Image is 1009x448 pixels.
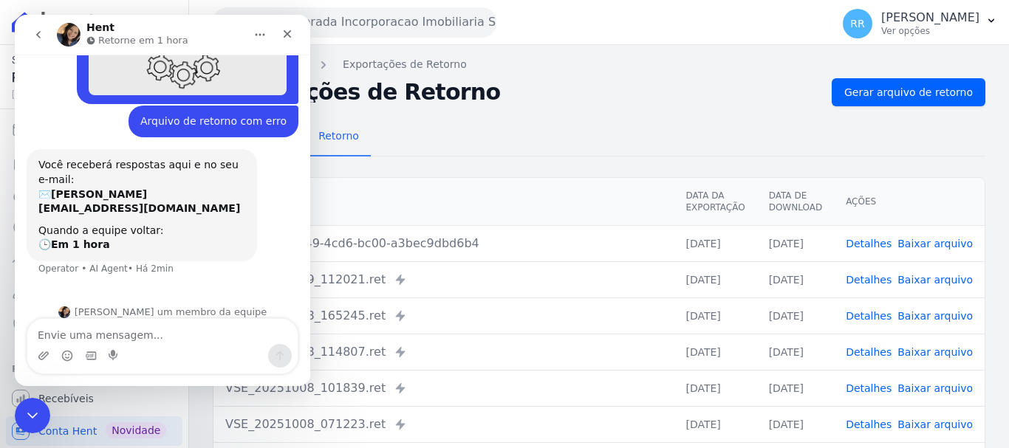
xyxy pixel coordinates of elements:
a: Gerar arquivo de retorno [832,78,985,106]
div: VSE_20251008_165245.ret [225,307,662,325]
a: Troca de Arquivos [6,245,182,275]
button: RR [PERSON_NAME] Ver opções [831,3,1009,44]
div: Arquivo de retorno com erro [114,91,284,123]
iframe: Intercom live chat [15,15,310,386]
div: Renato diz… [12,91,284,135]
th: Ações [834,178,985,226]
a: Baixar arquivo [897,346,973,358]
b: Em 1 hora [36,224,95,235]
td: [DATE] [674,225,756,261]
a: Detalhes [846,418,892,430]
span: [DATE] 07:09 [12,88,159,101]
div: Plataformas [12,360,177,378]
th: Arquivo [213,178,674,226]
p: [PERSON_NAME] [881,10,979,25]
a: Detalhes [846,346,892,358]
a: Extrato [6,148,182,177]
a: Baixar arquivo [897,310,973,322]
a: Baixar arquivo [897,238,973,249]
button: Aguas Do Alvorada Incorporacao Imobiliaria SPE LTDA [213,7,496,37]
td: [DATE] [757,370,834,406]
div: Arquivo de retorno com erro [126,100,272,114]
a: Baixar arquivo [897,274,973,286]
span: Conta Hent [38,424,97,438]
a: Detalhes [846,382,892,394]
div: VSE_20251008_114807.ret [225,343,662,361]
a: Conta Hent Novidade [6,416,182,446]
a: Retorno [307,118,371,156]
p: Ver opções [881,25,979,37]
div: d5dd0120-b449-4cd6-bc00-a3bec9dbd6b4 [225,235,662,252]
a: Recebíveis [6,384,182,413]
a: Clientes [6,278,182,307]
a: Baixar arquivo [897,418,973,430]
span: R$ 0,00 [12,68,159,88]
iframe: Intercom live chat [15,398,50,433]
th: Data de Download [757,178,834,226]
a: Detalhes [846,310,892,322]
td: [DATE] [674,297,756,334]
a: Baixar arquivo [897,382,973,394]
div: [PERSON_NAME] um membro da equipe [15,292,281,303]
td: [DATE] [674,261,756,297]
th: Data da Exportação [674,178,756,226]
b: [PERSON_NAME][EMAIL_ADDRESS][DOMAIN_NAME] [24,173,225,200]
a: Exportações de Retorno [343,57,467,72]
div: VSE_20251008_101839.ret [225,379,662,397]
a: Nova transferência [6,180,182,210]
td: [DATE] [674,334,756,370]
div: Fechar [259,6,286,32]
button: Upload do anexo [23,335,35,347]
button: Selecionador de GIF [70,335,82,347]
td: [DATE] [757,406,834,442]
div: VSE_20251009_112021.ret [225,271,662,289]
h2: Exportações de Retorno [213,82,820,103]
span: Gerar arquivo de retorno [844,85,973,100]
span: Saldo atual [12,52,159,68]
span: Recebíveis [38,391,94,406]
td: [DATE] [757,261,834,297]
div: VSE_20251008_071223.ret [225,416,662,433]
span: RR [850,18,864,29]
a: Pagamentos [6,213,182,242]
td: [DATE] [757,334,834,370]
button: Start recording [94,335,106,347]
div: Você receberá respostas aqui e no seu e-mail: ✉️ [24,143,230,201]
button: Início [231,6,259,34]
td: [DATE] [674,406,756,442]
textarea: Envie uma mensagem... [13,304,283,329]
td: [DATE] [757,297,834,334]
span: Novidade [106,422,166,438]
div: Operator • AI Agent • Há 2min [24,249,159,258]
nav: Breadcrumb [213,57,985,72]
div: Operator diz… [12,134,284,279]
span: Retorno [309,121,368,151]
a: Detalhes [846,274,892,286]
img: Profile image for Adriane [44,292,55,303]
td: [DATE] [674,370,756,406]
p: Retorne em 1 hora [83,18,174,33]
div: Você receberá respostas aqui e no seu e-mail:✉️[PERSON_NAME][EMAIL_ADDRESS][DOMAIN_NAME]Quando a ... [12,134,242,247]
button: Enviar uma mensagem [253,329,277,353]
a: Cobranças [6,115,182,145]
button: Selecionador de Emoji [47,335,58,347]
a: Detalhes [846,238,892,249]
td: [DATE] [757,225,834,261]
a: Negativação [6,310,182,340]
div: Quando a equipe voltar: 🕒 [24,209,230,238]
